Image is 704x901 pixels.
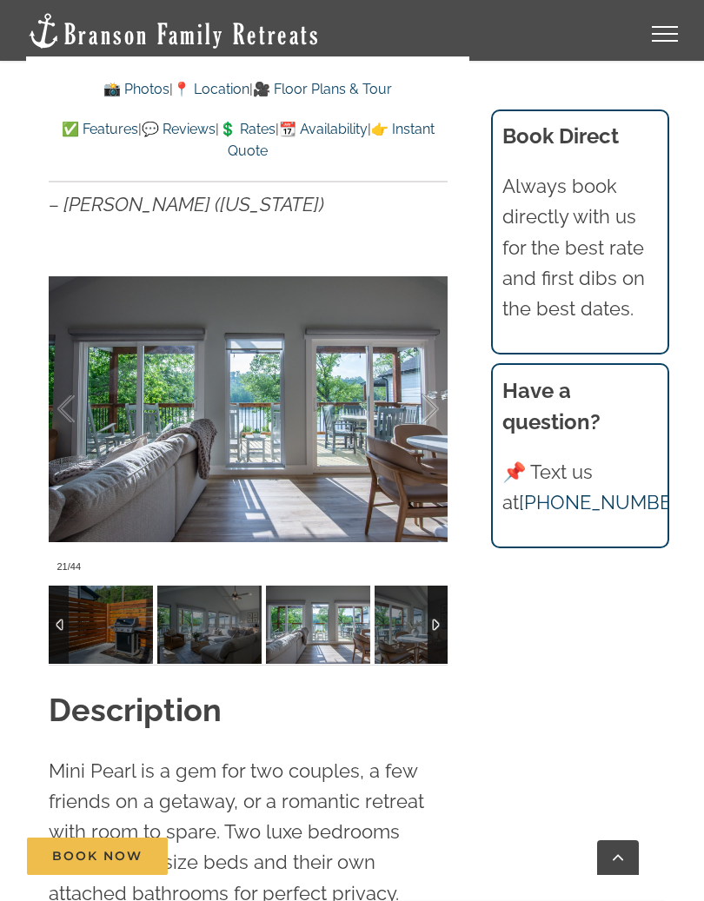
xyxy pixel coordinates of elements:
[630,26,700,42] a: Toggle Menu
[103,81,169,97] a: 📸 Photos
[49,692,222,728] strong: Description
[502,375,658,438] h3: Have a question?
[157,586,262,664] img: Blue-Pearl-vacation-home-rental-Lake-Taneycomo-2086-scaled.jpg-nggid041567-ngg0dyn-120x90-00f0w01...
[266,586,370,664] img: Blue-Pearl-vacation-home-rental-Lake-Taneycomo-2096-scaled.jpg-nggid041568-ngg0dyn-120x90-00f0w01...
[219,121,276,137] a: 💲 Rates
[49,586,153,664] img: Blue-Pearl-vacation-home-rental-Lake-Taneycomo-2157-scaled.jpg-nggid041586-ngg0dyn-120x90-00f0w01...
[519,491,688,513] a: [PHONE_NUMBER]
[52,849,143,864] span: Book Now
[142,121,216,137] a: 💬 Reviews
[49,78,448,101] p: | |
[228,121,435,160] a: 👉 Instant Quote
[279,121,368,137] a: 📆 Availability
[26,11,321,50] img: Branson Family Retreats Logo
[27,838,168,875] a: Book Now
[375,586,479,664] img: Blue-Pearl-vacation-home-rental-Lake-Taneycomo-2095-scaled.jpg-nggid041569-ngg0dyn-120x90-00f0w01...
[253,81,392,97] a: 🎥 Floor Plans & Tour
[502,121,658,152] h3: Book Direct
[49,193,324,215] em: – [PERSON_NAME] ([US_STATE])
[49,118,448,162] p: | | | |
[173,81,249,97] a: 📍 Location
[62,121,138,137] a: ✅ Features
[502,171,658,324] p: Always book directly with us for the best rate and first dibs on the best dates.
[502,457,658,518] p: 📌 Text us at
